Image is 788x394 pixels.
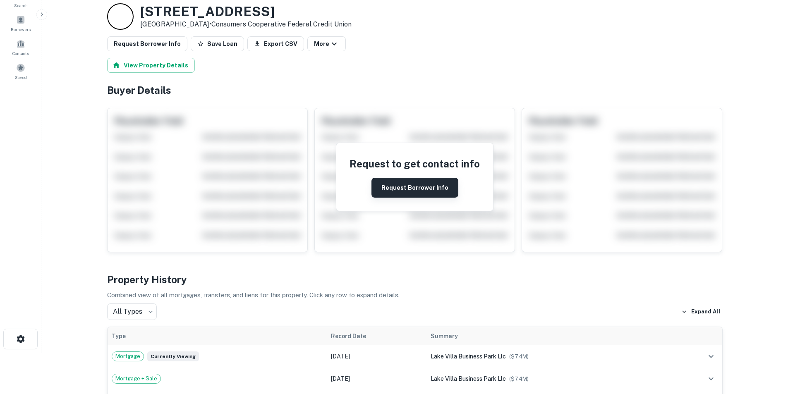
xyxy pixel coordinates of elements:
[371,178,458,198] button: Request Borrower Info
[2,36,39,58] a: Contacts
[107,36,187,51] button: Request Borrower Info
[704,349,718,363] button: expand row
[2,60,39,82] a: Saved
[327,368,426,390] td: [DATE]
[140,4,352,19] h3: [STREET_ADDRESS]
[12,50,29,57] span: Contacts
[509,353,529,360] span: ($ 7.4M )
[426,327,671,345] th: Summary
[327,345,426,368] td: [DATE]
[327,327,426,345] th: Record Date
[14,2,28,9] span: Search
[509,376,529,382] span: ($ 7.4M )
[107,272,723,287] h4: Property History
[147,351,199,361] span: Currently viewing
[431,375,506,382] span: lake villa business park llc
[191,36,244,51] button: Save Loan
[112,375,160,383] span: Mortgage + Sale
[11,26,31,33] span: Borrowers
[107,303,157,320] div: All Types
[431,353,506,360] span: lake villa business park llc
[107,290,723,300] p: Combined view of all mortgages, transfers, and liens for this property. Click any row to expand d...
[350,156,480,171] h4: Request to get contact info
[704,372,718,386] button: expand row
[107,83,723,98] h4: Buyer Details
[2,12,39,34] a: Borrowers
[307,36,346,51] button: More
[112,352,144,361] span: Mortgage
[247,36,304,51] button: Export CSV
[679,306,723,318] button: Expand All
[211,20,352,28] a: Consumers Cooperative Federal Credit Union
[140,19,352,29] p: [GEOGRAPHIC_DATA] •
[15,74,27,81] span: Saved
[747,328,788,368] iframe: Chat Widget
[107,58,195,73] button: View Property Details
[108,327,327,345] th: Type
